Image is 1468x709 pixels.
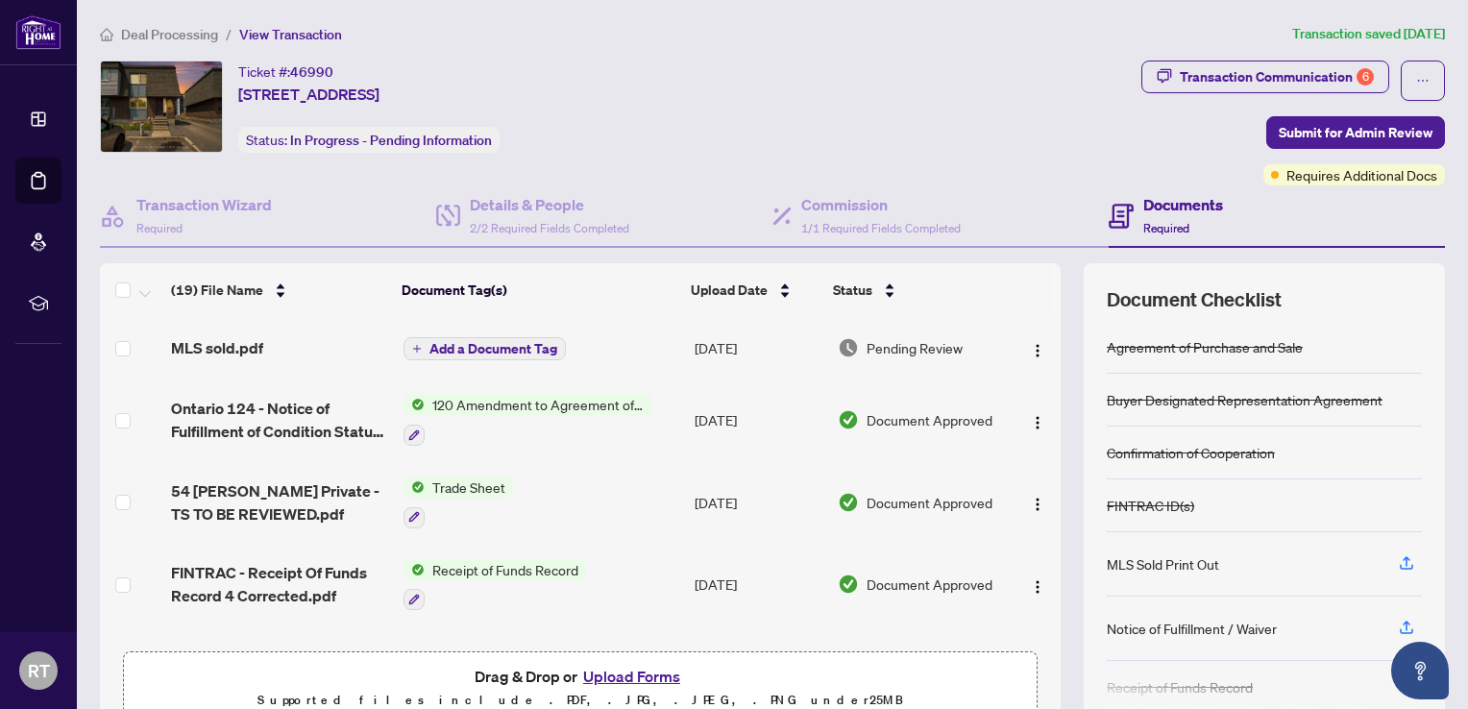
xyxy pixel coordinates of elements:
img: Document Status [838,337,859,358]
button: Status IconReceipt of Funds Record [404,559,586,611]
div: Transaction Communication [1180,61,1374,92]
span: Deal Processing [121,26,218,43]
img: Status Icon [404,641,425,662]
div: Ticket #: [238,61,333,83]
span: plus [412,344,422,354]
span: 54 [PERSON_NAME] Private - TS TO BE REVIEWED.pdf [171,479,388,526]
span: FINTRAC - Receipt Of Funds Record 4 Corrected.pdf [171,561,388,607]
span: Document Approved [867,574,992,595]
th: Status [825,263,1004,317]
h4: Transaction Wizard [136,193,272,216]
td: [DATE] [687,317,831,379]
img: IMG-X12272504_1.jpg [101,61,222,152]
div: MLS Sold Print Out [1107,553,1219,575]
span: 46990 [290,63,333,81]
span: RT [28,657,50,684]
button: Logo [1022,569,1053,599]
span: [STREET_ADDRESS] [238,83,379,106]
span: Add a Document Tag [429,342,557,355]
button: Submit for Admin Review [1266,116,1445,149]
span: Trade Sheet [425,477,513,498]
span: MLS sold.pdf [171,336,263,359]
img: Document Status [838,574,859,595]
img: Status Icon [404,394,425,415]
article: Transaction saved [DATE] [1292,23,1445,45]
span: Pending Review [867,337,963,358]
img: Status Icon [404,559,425,580]
span: Document Checklist [1107,286,1282,313]
img: Document Status [838,409,859,430]
div: Receipt of Funds Record [1107,676,1253,697]
span: Status [833,280,872,301]
td: [DATE] [687,625,831,708]
button: Transaction Communication6 [1141,61,1389,93]
button: Logo [1022,487,1053,518]
div: FINTRAC ID(s) [1107,495,1194,516]
th: Document Tag(s) [394,263,683,317]
img: Logo [1030,415,1045,430]
button: Logo [1022,404,1053,435]
span: Receipt of Funds Record [425,559,586,580]
img: Logo [1030,579,1045,595]
span: 120 Amendment to Agreement of Purchase and Sale [425,394,652,415]
span: 2/2 Required Fields Completed [470,221,629,235]
button: Status IconTrade Sheet [404,477,513,528]
span: Drag & Drop or [475,664,686,689]
button: Status Icon120 Amendment to Agreement of Purchase and Sale [404,394,652,446]
td: [DATE] [687,544,831,626]
img: Logo [1030,497,1045,512]
td: [DATE] [687,379,831,461]
li: / [226,23,232,45]
span: Required [136,221,183,235]
img: logo [15,14,61,50]
span: FINTRAC ID(s) [425,641,527,662]
span: View Transaction [239,26,342,43]
th: (19) File Name [163,263,394,317]
img: Document Status [838,492,859,513]
th: Upload Date [683,263,826,317]
span: Document Approved [867,492,992,513]
td: [DATE] [687,461,831,544]
button: Add a Document Tag [404,337,566,360]
span: Upload Date [691,280,768,301]
img: Logo [1030,343,1045,358]
div: Status: [238,127,500,153]
span: ellipsis [1416,74,1430,87]
span: Requires Additional Docs [1286,164,1437,185]
span: In Progress - Pending Information [290,132,492,149]
h4: Details & People [470,193,629,216]
span: 1/1 Required Fields Completed [801,221,961,235]
span: home [100,28,113,41]
div: Notice of Fulfillment / Waiver [1107,618,1277,639]
button: Open asap [1391,642,1449,699]
div: Confirmation of Cooperation [1107,442,1275,463]
button: Logo [1022,332,1053,363]
span: Submit for Admin Review [1279,117,1432,148]
h4: Commission [801,193,961,216]
button: Status IconFINTRAC ID(s) [404,641,527,693]
div: 6 [1357,68,1374,86]
span: Ontario 124 - Notice of Fulfillment of Condition Status Certificate.pdf [171,397,388,443]
button: Upload Forms [577,664,686,689]
span: (19) File Name [171,280,263,301]
button: Add a Document Tag [404,336,566,361]
div: Agreement of Purchase and Sale [1107,336,1303,357]
div: Buyer Designated Representation Agreement [1107,389,1382,410]
span: Required [1143,221,1189,235]
img: Status Icon [404,477,425,498]
span: Document Approved [867,409,992,430]
h4: Documents [1143,193,1223,216]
